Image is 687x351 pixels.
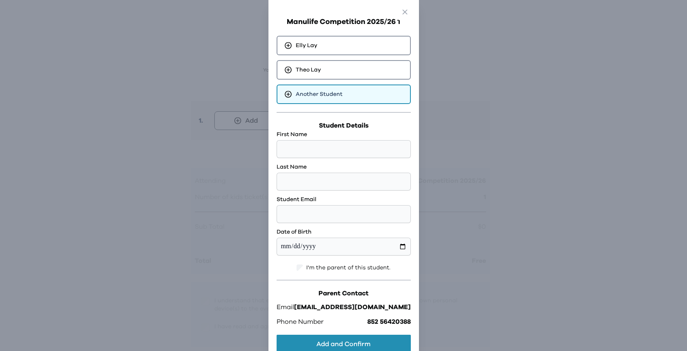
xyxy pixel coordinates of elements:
[306,264,390,272] span: I'm the parent of this student.
[277,163,411,171] label: Last Name
[277,317,324,327] span: Phone Number
[277,195,411,204] label: Student Email
[277,84,411,104] div: Another Student
[296,90,342,98] span: Another Student
[277,121,411,130] h3: Student Details
[294,302,411,312] span: [EMAIL_ADDRESS][DOMAIN_NAME]
[277,228,411,236] label: Date of Birth
[277,36,411,55] div: Elly Lay
[297,264,303,271] input: I'm the parent of this student.
[367,317,411,327] span: 852 56420388
[277,302,294,312] span: Email
[277,16,411,28] h2: Manulife Competition 2025/26 1
[277,60,411,80] div: Theo Lay
[296,66,321,74] span: Theo Lay
[296,41,317,50] span: Elly Lay
[277,130,411,139] label: First Name
[277,288,411,298] h3: Parent Contact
